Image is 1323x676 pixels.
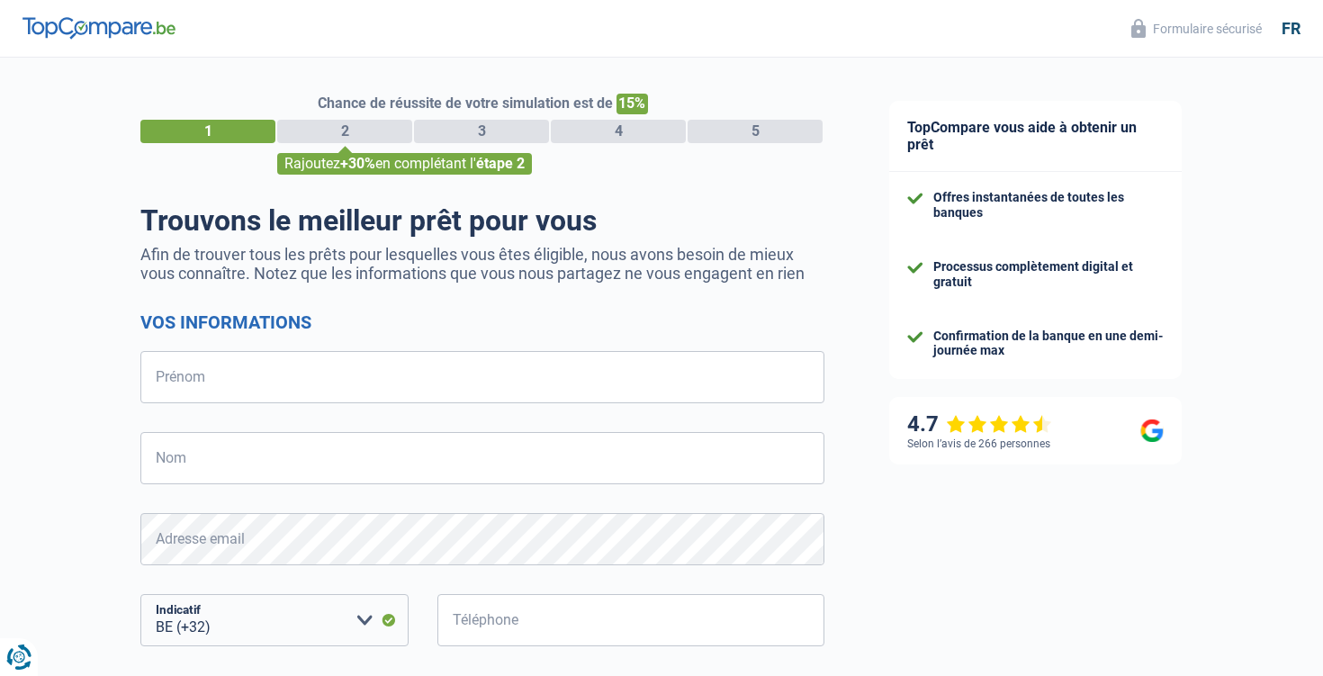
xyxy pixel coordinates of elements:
[616,94,648,114] span: 15%
[277,120,412,143] div: 2
[414,120,549,143] div: 3
[933,190,1164,221] div: Offres instantanées de toutes les banques
[340,155,375,172] span: +30%
[907,437,1050,450] div: Selon l’avis de 266 personnes
[1282,19,1300,39] div: fr
[437,594,824,646] input: 401020304
[933,329,1164,359] div: Confirmation de la banque en une demi-journée max
[318,95,613,112] span: Chance de réussite de votre simulation est de
[277,153,532,175] div: Rajoutez en complétant l'
[140,311,824,333] h2: Vos informations
[1120,14,1273,43] button: Formulaire sécurisé
[22,17,175,39] img: TopCompare Logo
[551,120,686,143] div: 4
[907,411,1052,437] div: 4.7
[140,120,275,143] div: 1
[688,120,823,143] div: 5
[933,259,1164,290] div: Processus complètement digital et gratuit
[476,155,525,172] span: étape 2
[140,203,824,238] h1: Trouvons le meilleur prêt pour vous
[140,245,824,283] p: Afin de trouver tous les prêts pour lesquelles vous êtes éligible, nous avons besoin de mieux vou...
[889,101,1182,172] div: TopCompare vous aide à obtenir un prêt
